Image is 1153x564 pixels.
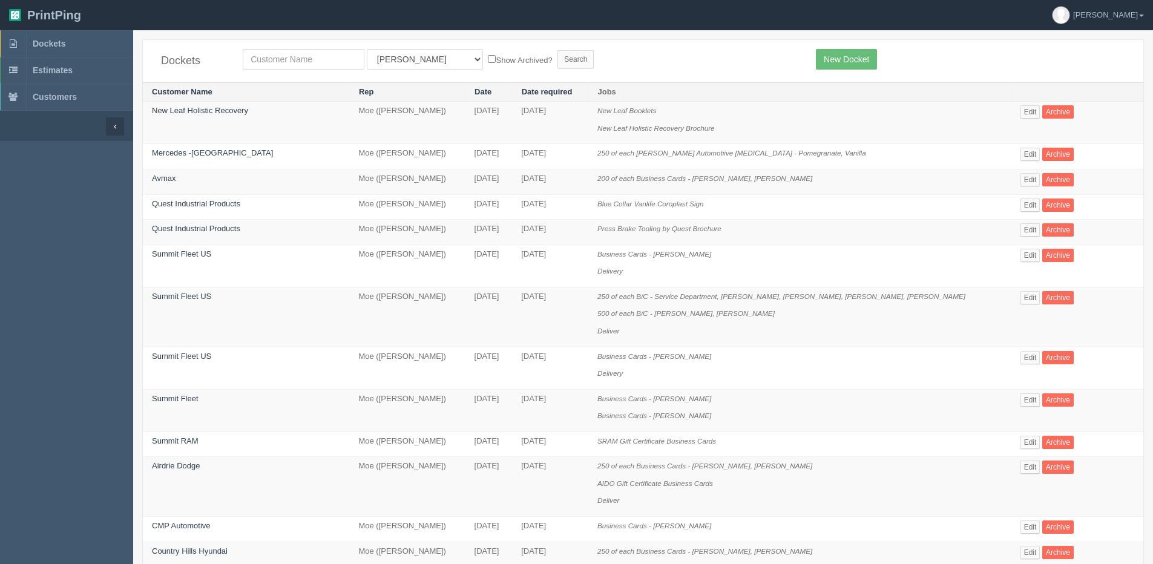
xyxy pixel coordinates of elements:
[465,389,513,431] td: [DATE]
[1020,461,1040,474] a: Edit
[1020,223,1040,237] a: Edit
[465,457,513,517] td: [DATE]
[33,92,77,102] span: Customers
[161,55,225,67] h4: Dockets
[465,347,513,389] td: [DATE]
[597,522,711,530] i: Business Cards - [PERSON_NAME]
[152,521,211,530] a: CMP Automotive
[597,250,711,258] i: Business Cards - [PERSON_NAME]
[349,347,465,389] td: Moe ([PERSON_NAME])
[816,49,877,70] a: New Docket
[597,547,812,555] i: 250 of each Business Cards - [PERSON_NAME], [PERSON_NAME]
[9,9,21,21] img: logo-3e63b451c926e2ac314895c53de4908e5d424f24456219fb08d385ab2e579770.png
[1042,436,1074,449] a: Archive
[465,431,513,457] td: [DATE]
[597,412,711,419] i: Business Cards - [PERSON_NAME]
[349,517,465,542] td: Moe ([PERSON_NAME])
[349,287,465,347] td: Moe ([PERSON_NAME])
[597,327,619,335] i: Deliver
[512,194,588,220] td: [DATE]
[33,39,65,48] span: Dockets
[597,395,711,402] i: Business Cards - [PERSON_NAME]
[1020,173,1040,186] a: Edit
[488,53,552,67] label: Show Archived?
[152,461,200,470] a: Airdrie Dodge
[597,352,711,360] i: Business Cards - [PERSON_NAME]
[1042,546,1074,559] a: Archive
[1020,436,1040,449] a: Edit
[512,347,588,389] td: [DATE]
[465,194,513,220] td: [DATE]
[243,49,364,70] input: Customer Name
[152,292,211,301] a: Summit Fleet US
[465,102,513,144] td: [DATE]
[1042,520,1074,534] a: Archive
[522,87,573,96] a: Date required
[349,244,465,287] td: Moe ([PERSON_NAME])
[597,292,965,300] i: 250 of each B/C - Service Department, [PERSON_NAME], [PERSON_NAME], [PERSON_NAME], [PERSON_NAME]
[465,517,513,542] td: [DATE]
[152,249,211,258] a: Summit Fleet US
[1042,393,1074,407] a: Archive
[1020,249,1040,262] a: Edit
[512,287,588,347] td: [DATE]
[152,352,211,361] a: Summit Fleet US
[512,244,588,287] td: [DATE]
[1042,351,1074,364] a: Archive
[465,220,513,245] td: [DATE]
[588,82,1011,102] th: Jobs
[152,87,212,96] a: Customer Name
[1020,546,1040,559] a: Edit
[349,102,465,144] td: Moe ([PERSON_NAME])
[512,220,588,245] td: [DATE]
[475,87,491,96] a: Date
[349,144,465,169] td: Moe ([PERSON_NAME])
[597,369,623,377] i: Delivery
[1020,291,1040,304] a: Edit
[512,102,588,144] td: [DATE]
[1020,105,1040,119] a: Edit
[488,55,496,63] input: Show Archived?
[557,50,594,68] input: Search
[1020,393,1040,407] a: Edit
[1020,520,1040,534] a: Edit
[349,389,465,431] td: Moe ([PERSON_NAME])
[1020,351,1040,364] a: Edit
[349,169,465,195] td: Moe ([PERSON_NAME])
[1042,173,1074,186] a: Archive
[597,267,623,275] i: Delivery
[1042,249,1074,262] a: Archive
[597,149,866,157] i: 250 of each [PERSON_NAME] Automotiive [MEDICAL_DATA] - Pomegranate, Vanilla
[152,174,176,183] a: Avmax
[1053,7,1069,24] img: avatar_default-7531ab5dedf162e01f1e0bb0964e6a185e93c5c22dfe317fb01d7f8cd2b1632c.jpg
[359,87,374,96] a: Rep
[33,65,73,75] span: Estimates
[512,457,588,517] td: [DATE]
[152,224,240,233] a: Quest Industrial Products
[597,124,715,132] i: New Leaf Holistic Recovery Brochure
[1042,223,1074,237] a: Archive
[597,174,812,182] i: 200 of each Business Cards - [PERSON_NAME], [PERSON_NAME]
[512,517,588,542] td: [DATE]
[349,431,465,457] td: Moe ([PERSON_NAME])
[152,106,248,115] a: New Leaf Holistic Recovery
[349,220,465,245] td: Moe ([PERSON_NAME])
[465,244,513,287] td: [DATE]
[597,107,656,114] i: New Leaf Booklets
[152,394,199,403] a: Summit Fleet
[349,457,465,517] td: Moe ([PERSON_NAME])
[1042,198,1074,212] a: Archive
[512,389,588,431] td: [DATE]
[1020,148,1040,161] a: Edit
[1042,461,1074,474] a: Archive
[349,194,465,220] td: Moe ([PERSON_NAME])
[152,199,240,208] a: Quest Industrial Products
[465,287,513,347] td: [DATE]
[597,462,812,470] i: 250 of each Business Cards - [PERSON_NAME], [PERSON_NAME]
[597,225,721,232] i: Press Brake Tooling by Quest Brochure
[512,144,588,169] td: [DATE]
[1020,198,1040,212] a: Edit
[1042,148,1074,161] a: Archive
[512,431,588,457] td: [DATE]
[597,200,704,208] i: Blue Collar Vanlife Coroplast Sign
